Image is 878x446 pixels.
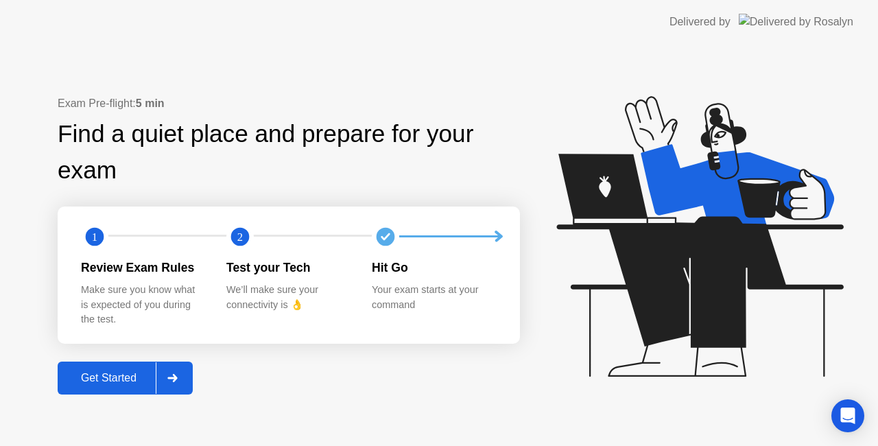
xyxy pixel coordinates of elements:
[92,230,97,243] text: 1
[58,362,193,395] button: Get Started
[81,259,204,277] div: Review Exam Rules
[669,14,731,30] div: Delivered by
[136,97,165,109] b: 5 min
[372,283,495,312] div: Your exam starts at your command
[58,95,520,112] div: Exam Pre-flight:
[372,259,495,277] div: Hit Go
[237,230,243,243] text: 2
[58,116,520,189] div: Find a quiet place and prepare for your exam
[226,283,350,312] div: We’ll make sure your connectivity is 👌
[62,372,156,384] div: Get Started
[226,259,350,277] div: Test your Tech
[81,283,204,327] div: Make sure you know what is expected of you during the test.
[739,14,853,30] img: Delivered by Rosalyn
[831,399,864,432] div: Open Intercom Messenger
